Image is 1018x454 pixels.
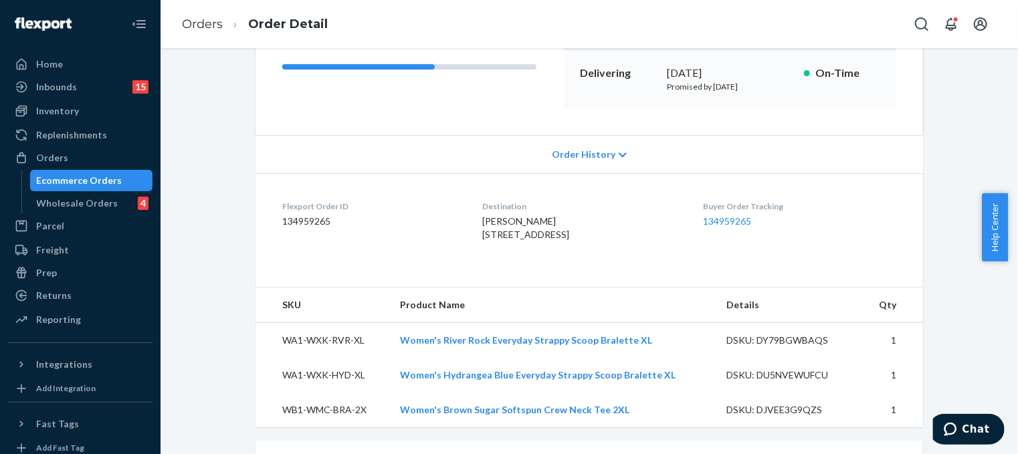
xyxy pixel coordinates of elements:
[36,128,107,142] div: Replenishments
[667,81,793,92] p: Promised by [DATE]
[726,403,852,417] div: DSKU: DJVEE3G9QZS
[726,368,852,382] div: DSKU: DU5NVEWUFCU
[863,358,923,392] td: 1
[282,215,461,228] dd: 134959265
[132,80,148,94] div: 15
[248,17,328,31] a: Order Detail
[36,358,92,371] div: Integrations
[282,201,461,212] dt: Flexport Order ID
[938,11,964,37] button: Open notifications
[8,309,152,330] a: Reporting
[726,334,852,347] div: DSKU: DY79BGWBAQS
[171,5,338,44] ol: breadcrumbs
[400,404,629,415] a: Women's Brown Sugar Softspun Crew Neck Tee 2XL
[933,414,1005,447] iframe: Opens a widget where you can chat to one of our agents
[8,147,152,168] a: Orders
[8,53,152,75] a: Home
[908,11,935,37] button: Open Search Box
[8,124,152,146] a: Replenishments
[36,442,84,453] div: Add Fast Tag
[967,11,994,37] button: Open account menu
[8,215,152,237] a: Parcel
[36,382,96,394] div: Add Integration
[126,11,152,37] button: Close Navigation
[15,17,72,31] img: Flexport logo
[667,66,793,81] div: [DATE]
[8,76,152,98] a: Inbounds15
[36,104,79,118] div: Inventory
[8,262,152,283] a: Prep
[30,193,153,214] a: Wholesale Orders4
[256,392,389,427] td: WB1-WMC-BRA-2X
[400,334,652,346] a: Women's River Rock Everyday Strappy Scoop Bralette XL
[482,201,682,212] dt: Destination
[138,197,148,210] div: 4
[37,174,122,187] div: Ecommerce Orders
[36,313,81,326] div: Reporting
[182,17,223,31] a: Orders
[716,288,863,323] th: Details
[863,392,923,427] td: 1
[982,193,1008,261] button: Help Center
[256,323,389,358] td: WA1-WXK-RVR-XL
[400,369,676,380] a: Women's Hydrangea Blue Everyday Strappy Scoop Bralette XL
[37,197,118,210] div: Wholesale Orders
[36,151,68,164] div: Orders
[863,323,923,358] td: 1
[552,148,615,161] span: Order History
[256,288,389,323] th: SKU
[580,66,656,81] p: Delivering
[36,266,57,279] div: Prep
[36,219,64,233] div: Parcel
[863,288,923,323] th: Qty
[8,239,152,261] a: Freight
[8,413,152,435] button: Fast Tags
[704,215,752,227] a: 134959265
[30,170,153,191] a: Ecommerce Orders
[36,58,63,71] div: Home
[36,417,79,431] div: Fast Tags
[36,243,69,257] div: Freight
[256,358,389,392] td: WA1-WXK-HYD-XL
[8,100,152,122] a: Inventory
[482,215,569,240] span: [PERSON_NAME] [STREET_ADDRESS]
[8,285,152,306] a: Returns
[36,289,72,302] div: Returns
[704,201,896,212] dt: Buyer Order Tracking
[36,80,77,94] div: Inbounds
[8,380,152,396] a: Add Integration
[389,288,716,323] th: Product Name
[815,66,880,81] p: On-Time
[8,354,152,375] button: Integrations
